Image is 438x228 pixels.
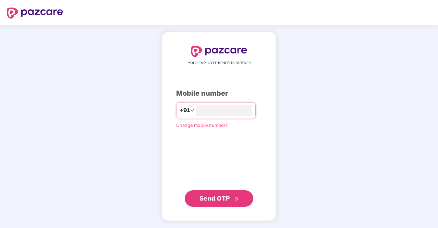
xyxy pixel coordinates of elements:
[190,108,194,112] span: down
[188,60,251,66] span: YOUR EMPLOYEE BENEFITS PARTNER
[191,46,247,57] img: logo
[185,190,253,207] button: Send OTPdouble-right
[176,88,262,99] div: Mobile number
[180,106,190,115] span: +91
[176,122,228,128] a: Change mobile number?
[234,197,239,201] span: double-right
[199,195,230,202] span: Send OTP
[7,8,63,19] img: logo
